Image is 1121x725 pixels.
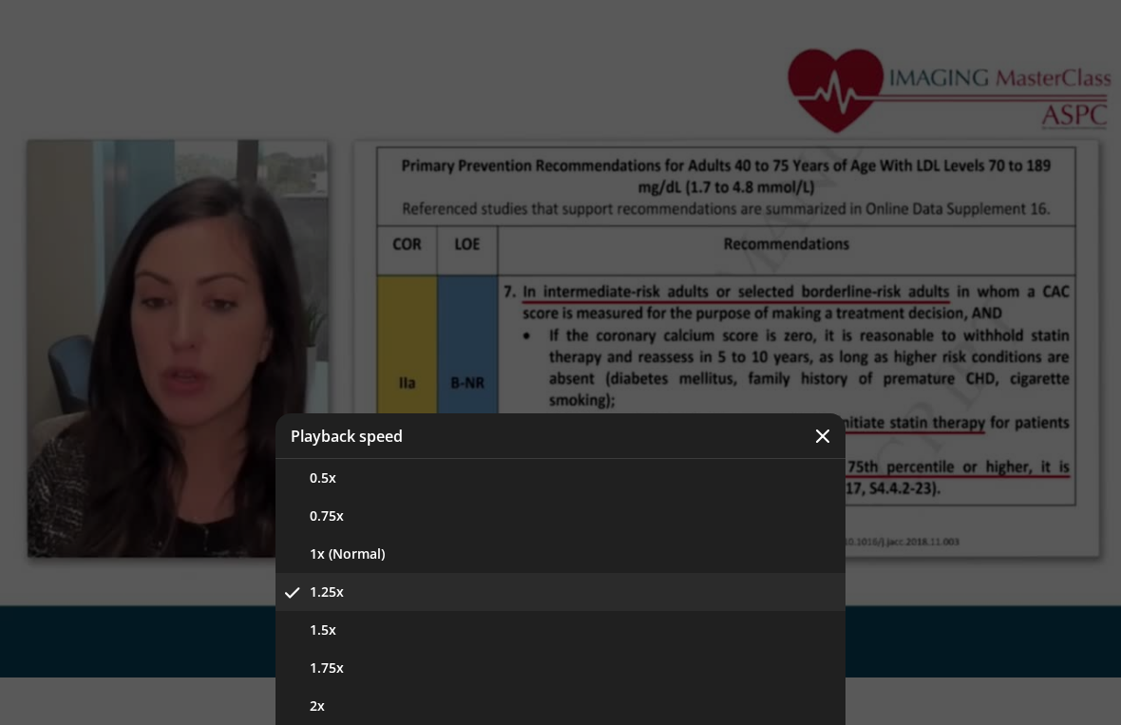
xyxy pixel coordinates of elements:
[275,687,845,725] button: 2x
[275,459,845,497] button: 0.5x
[291,429,403,444] p: Playback speed
[275,611,845,649] button: 1.5x
[275,497,845,535] button: 0.75x
[275,535,845,573] button: 1x (Normal)
[275,649,845,687] button: 1.75x
[275,573,845,611] button: 1.25x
